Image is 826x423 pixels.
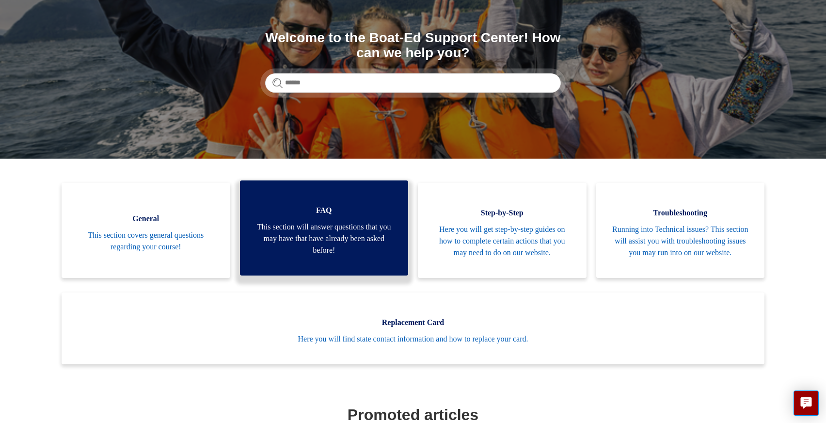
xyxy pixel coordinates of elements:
h1: Welcome to the Boat-Ed Support Center! How can we help you? [265,31,561,61]
span: Step-by-Step [432,207,572,219]
span: Here you will find state contact information and how to replace your card. [76,333,750,345]
span: General [76,213,216,225]
span: FAQ [254,205,394,216]
span: This section covers general questions regarding your course! [76,229,216,253]
span: Here you will get step-by-step guides on how to complete certain actions that you may need to do ... [432,224,572,259]
span: Replacement Card [76,317,750,328]
a: General This section covers general questions regarding your course! [62,183,230,278]
a: Replacement Card Here you will find state contact information and how to replace your card. [62,293,764,364]
span: Running into Technical issues? This section will assist you with troubleshooting issues you may r... [611,224,750,259]
button: Live chat [794,390,819,416]
input: Search [265,73,561,93]
a: Step-by-Step Here you will get step-by-step guides on how to complete certain actions that you ma... [418,183,587,278]
span: Troubleshooting [611,207,750,219]
span: This section will answer questions that you may have that have already been asked before! [254,221,394,256]
a: Troubleshooting Running into Technical issues? This section will assist you with troubleshooting ... [596,183,765,278]
a: FAQ This section will answer questions that you may have that have already been asked before! [240,180,409,276]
